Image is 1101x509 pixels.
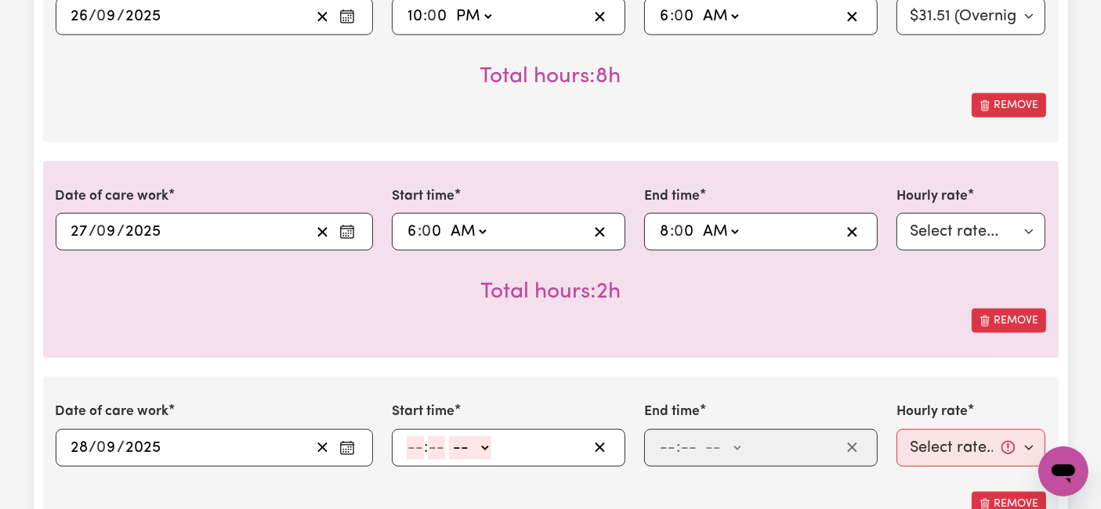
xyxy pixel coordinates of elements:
[659,436,676,460] input: --
[428,436,445,460] input: --
[125,5,162,28] input: ----
[427,9,436,24] span: 0
[407,5,423,28] input: --
[335,5,360,28] button: Enter the date of care work
[674,9,683,24] span: 0
[310,220,335,244] button: Clear date
[335,436,360,460] button: Enter the date of care work
[118,439,125,457] span: /
[310,5,335,28] button: Clear date
[972,309,1046,333] button: Remove this shift
[71,220,89,244] input: --
[896,402,968,422] label: Hourly rate
[480,281,621,303] span: Total hours worked: 2 hours
[56,186,169,207] label: Date of care work
[310,436,335,460] button: Clear date
[896,186,968,207] label: Hourly rate
[98,220,118,244] input: --
[423,8,427,25] span: :
[644,402,700,422] label: End time
[670,8,674,25] span: :
[118,223,125,240] span: /
[71,5,89,28] input: --
[98,436,118,460] input: --
[125,220,162,244] input: ----
[1038,446,1088,496] iframe: Button to launch messaging window
[422,220,443,244] input: --
[98,5,118,28] input: --
[418,223,422,240] span: :
[118,8,125,25] span: /
[89,8,97,25] span: /
[97,224,107,240] span: 0
[392,186,455,207] label: Start time
[89,439,97,457] span: /
[424,439,428,457] span: :
[972,93,1046,117] button: Remove this shift
[335,220,360,244] button: Enter the date of care work
[675,220,695,244] input: --
[71,436,89,460] input: --
[97,440,107,456] span: 0
[97,9,107,24] span: 0
[407,436,424,460] input: --
[644,186,700,207] label: End time
[125,436,162,460] input: ----
[89,223,97,240] span: /
[392,402,455,422] label: Start time
[422,224,431,240] span: 0
[674,224,683,240] span: 0
[675,5,695,28] input: --
[670,223,674,240] span: :
[676,439,680,457] span: :
[407,220,418,244] input: --
[680,436,697,460] input: --
[56,402,169,422] label: Date of care work
[480,66,621,88] span: Total hours worked: 8 hours
[428,5,448,28] input: --
[659,5,670,28] input: --
[659,220,670,244] input: --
